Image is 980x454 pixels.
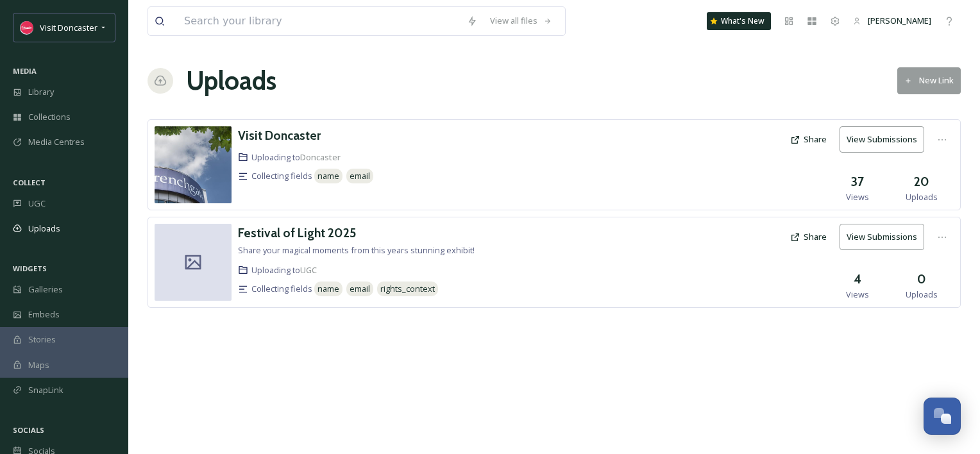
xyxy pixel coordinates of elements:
[707,12,771,30] a: What's New
[380,283,435,295] span: rights_context
[840,126,924,153] button: View Submissions
[317,283,339,295] span: name
[13,178,46,187] span: COLLECT
[906,289,938,301] span: Uploads
[28,283,63,296] span: Galleries
[906,191,938,203] span: Uploads
[186,62,276,100] a: Uploads
[300,151,341,163] a: Doncaster
[155,126,232,203] img: 6bd2e048-4023-4a28-916b-d380e5768490.jpg
[13,264,47,273] span: WIDGETS
[784,127,833,152] button: Share
[251,151,341,164] span: Uploading to
[840,126,931,153] a: View Submissions
[238,126,321,145] a: Visit Doncaster
[484,8,559,33] a: View all files
[840,224,931,250] a: View Submissions
[846,191,869,203] span: Views
[917,270,926,289] h3: 0
[914,172,929,191] h3: 20
[28,333,56,346] span: Stories
[28,198,46,210] span: UGC
[28,136,85,148] span: Media Centres
[28,384,63,396] span: SnapLink
[854,270,861,289] h3: 4
[28,308,60,321] span: Embeds
[784,224,833,249] button: Share
[350,170,370,182] span: email
[40,22,97,33] span: Visit Doncaster
[251,264,317,276] span: Uploading to
[178,7,460,35] input: Search your library
[868,15,931,26] span: [PERSON_NAME]
[238,128,321,143] h3: Visit Doncaster
[28,111,71,123] span: Collections
[317,170,339,182] span: name
[897,67,961,94] button: New Link
[300,264,317,276] a: UGC
[847,8,938,33] a: [PERSON_NAME]
[238,225,356,240] h3: Festival of Light 2025
[251,283,312,295] span: Collecting fields
[28,86,54,98] span: Library
[840,224,924,250] button: View Submissions
[21,21,33,34] img: visit%20logo%20fb.jpg
[28,223,60,235] span: Uploads
[924,398,961,435] button: Open Chat
[251,170,312,182] span: Collecting fields
[851,172,864,191] h3: 37
[238,224,356,242] a: Festival of Light 2025
[13,425,44,435] span: SOCIALS
[350,283,370,295] span: email
[13,66,37,76] span: MEDIA
[846,289,869,301] span: Views
[28,359,49,371] span: Maps
[238,244,475,256] span: Share your magical moments from this years stunning exhibit!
